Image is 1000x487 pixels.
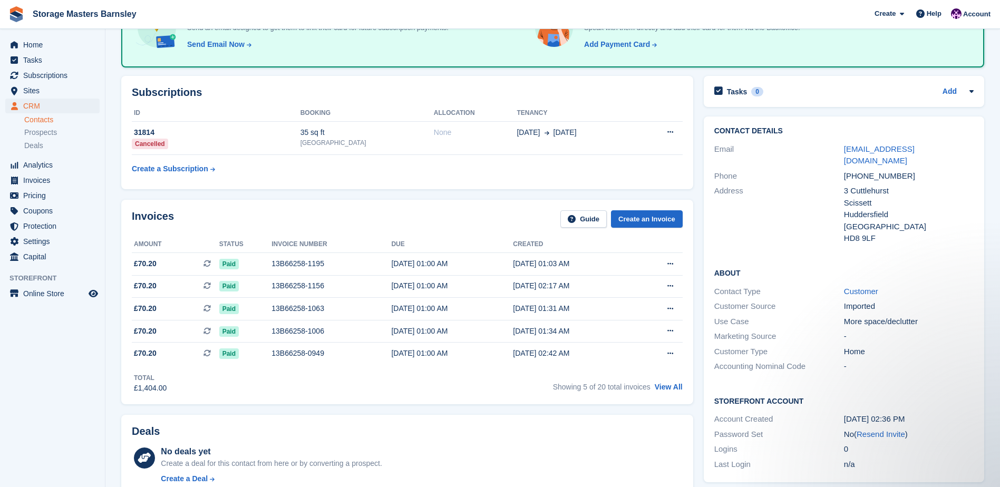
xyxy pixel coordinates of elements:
[132,236,219,253] th: Amount
[132,210,174,228] h2: Invoices
[28,5,141,23] a: Storage Masters Barnsley
[844,197,974,209] div: Scissett
[513,258,635,269] div: [DATE] 01:03 AM
[844,428,974,441] div: No
[219,326,239,337] span: Paid
[844,209,974,221] div: Huddersfield
[391,236,513,253] th: Due
[24,115,100,125] a: Contacts
[391,303,513,314] div: [DATE] 01:00 AM
[134,348,157,359] span: £70.20
[271,280,391,291] div: 13B66258-1156
[513,348,635,359] div: [DATE] 02:42 AM
[271,303,391,314] div: 13B66258-1063
[219,348,239,359] span: Paid
[655,383,683,391] a: View All
[714,286,844,298] div: Contact Type
[300,105,434,122] th: Booking
[161,445,382,458] div: No deals yet
[219,259,239,269] span: Paid
[8,6,24,22] img: stora-icon-8386f47178a22dfd0bd8f6a31ec36ba5ce8667c1dd55bd0f319d3a0aa187defe.svg
[300,127,434,138] div: 35 sq ft
[844,330,974,343] div: -
[5,234,100,249] a: menu
[271,348,391,359] div: 13B66258-0949
[23,158,86,172] span: Analytics
[434,105,517,122] th: Allocation
[714,395,974,406] h2: Storefront Account
[434,127,517,138] div: None
[23,203,86,218] span: Coupons
[714,361,844,373] div: Accounting Nominal Code
[161,473,382,484] a: Create a Deal
[391,258,513,269] div: [DATE] 01:00 AM
[513,303,635,314] div: [DATE] 01:31 AM
[23,83,86,98] span: Sites
[24,127,100,138] a: Prospects
[560,210,607,228] a: Guide
[219,304,239,314] span: Paid
[132,163,208,174] div: Create a Subscription
[5,173,100,188] a: menu
[23,68,86,83] span: Subscriptions
[5,83,100,98] a: menu
[714,185,844,245] div: Address
[219,236,272,253] th: Status
[714,267,974,278] h2: About
[161,473,208,484] div: Create a Deal
[391,280,513,291] div: [DATE] 01:00 AM
[727,87,747,96] h2: Tasks
[844,170,974,182] div: [PHONE_NUMBER]
[943,86,957,98] a: Add
[844,346,974,358] div: Home
[714,170,844,182] div: Phone
[24,140,100,151] a: Deals
[844,144,915,165] a: [EMAIL_ADDRESS][DOMAIN_NAME]
[580,39,658,50] a: Add Payment Card
[714,346,844,358] div: Customer Type
[875,8,896,19] span: Create
[857,430,905,439] a: Resend Invite
[132,127,300,138] div: 31814
[391,326,513,337] div: [DATE] 01:00 AM
[23,286,86,301] span: Online Store
[714,330,844,343] div: Marketing Source
[844,443,974,455] div: 0
[5,53,100,67] a: menu
[844,300,974,313] div: Imported
[844,413,974,425] div: [DATE] 02:36 PM
[513,236,635,253] th: Created
[134,303,157,314] span: £70.20
[271,258,391,269] div: 13B66258-1195
[161,458,382,469] div: Create a deal for this contact from here or by converting a prospect.
[844,459,974,471] div: n/a
[24,141,43,151] span: Deals
[963,9,991,20] span: Account
[23,173,86,188] span: Invoices
[23,99,86,113] span: CRM
[5,68,100,83] a: menu
[5,188,100,203] a: menu
[714,143,844,167] div: Email
[5,203,100,218] a: menu
[844,287,878,296] a: Customer
[5,37,100,52] a: menu
[554,127,577,138] span: [DATE]
[5,286,100,301] a: menu
[5,158,100,172] a: menu
[513,280,635,291] div: [DATE] 02:17 AM
[132,105,300,122] th: ID
[187,39,245,50] div: Send Email Now
[132,159,215,179] a: Create a Subscription
[5,219,100,233] a: menu
[300,138,434,148] div: [GEOGRAPHIC_DATA]
[24,128,57,138] span: Prospects
[23,249,86,264] span: Capital
[23,234,86,249] span: Settings
[134,258,157,269] span: £70.20
[391,348,513,359] div: [DATE] 01:00 AM
[714,459,844,471] div: Last Login
[132,139,168,149] div: Cancelled
[132,86,683,99] h2: Subscriptions
[714,316,844,328] div: Use Case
